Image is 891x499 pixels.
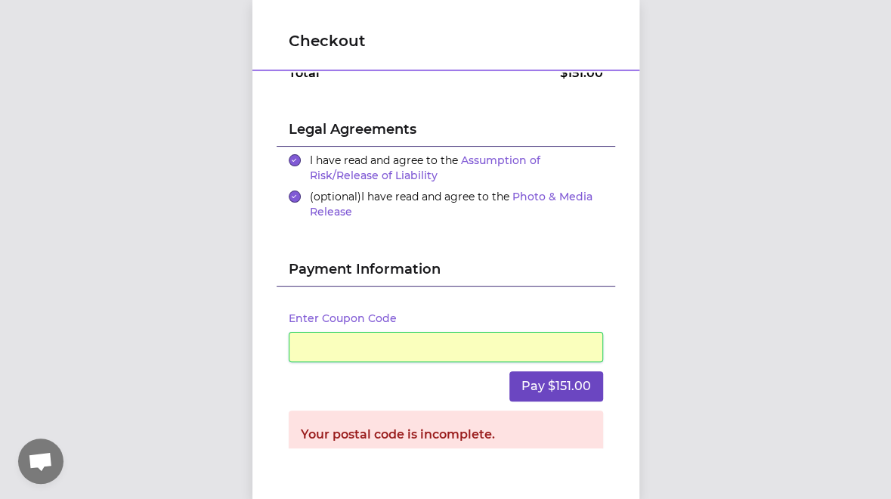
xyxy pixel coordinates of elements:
a: Open chat [18,439,63,484]
h1: Checkout [289,30,603,51]
span: (optional) [310,190,361,203]
span: I have read and agree to the [310,153,540,182]
iframe: Secure card payment input frame [299,339,593,354]
a: Photo & Media Release [310,190,592,219]
span: I have read and agree to the [310,190,592,219]
a: Assumption of Risk/Release of Liability [310,153,540,182]
td: Total [277,57,503,88]
button: Pay $151.00 [509,371,603,401]
h2: Legal Agreements [289,119,603,146]
button: Enter Coupon Code [289,311,397,326]
h2: Payment Information [289,259,603,286]
div: Your postal code is incomplete. [301,426,591,444]
p: $ 151.00 [514,64,602,82]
